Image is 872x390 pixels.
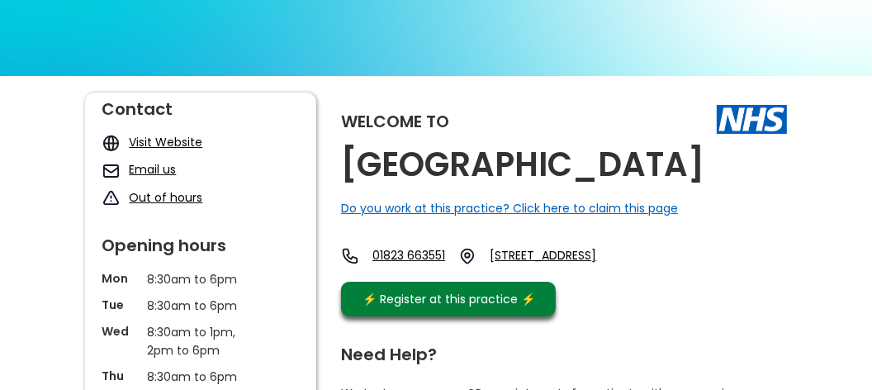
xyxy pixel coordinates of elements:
img: practice location icon [458,247,476,265]
a: [STREET_ADDRESS] [490,247,635,265]
img: globe icon [102,134,121,153]
a: Email us [129,161,176,178]
p: Mon [102,270,139,287]
p: Tue [102,297,139,313]
a: 01823 663551 [372,247,445,265]
p: 8:30am to 6pm [147,297,254,315]
div: Welcome to [341,113,449,130]
img: The NHS logo [717,105,787,133]
a: ⚡️ Register at this practice ⚡️ [341,282,556,316]
div: Contact [102,93,300,117]
div: Need Help? [341,338,770,363]
a: Out of hours [129,189,202,206]
div: Opening hours [102,229,300,254]
div: ⚡️ Register at this practice ⚡️ [354,290,544,308]
img: telephone icon [341,247,359,265]
a: Visit Website [129,134,202,150]
p: 8:30am to 6pm [147,270,254,288]
p: Wed [102,323,139,340]
img: exclamation icon [102,189,121,208]
a: Do you work at this practice? Click here to claim this page [341,200,678,216]
p: 8:30am to 6pm [147,368,254,386]
img: mail icon [102,161,121,180]
p: Thu [102,368,139,384]
p: 8:30am to 1pm, 2pm to 6pm [147,323,254,359]
h2: [GEOGRAPHIC_DATA] [341,146,704,183]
